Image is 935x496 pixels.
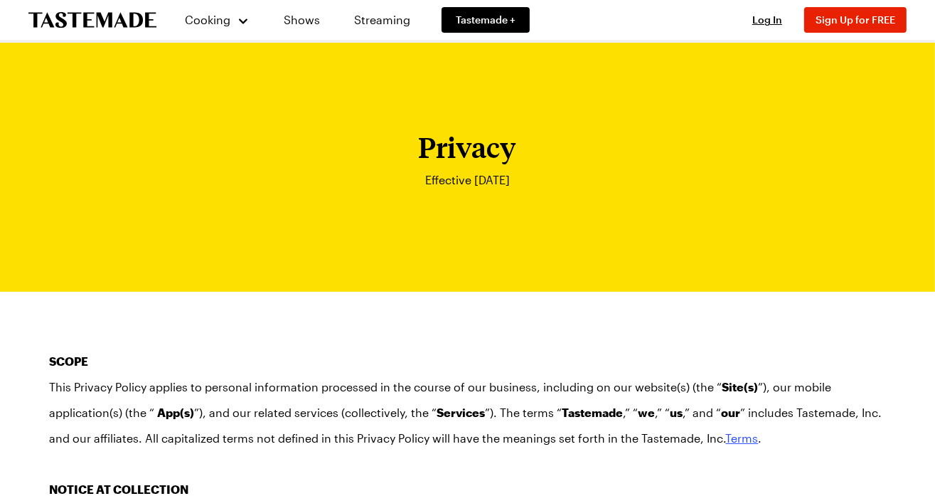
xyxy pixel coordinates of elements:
[158,406,195,419] strong: App(s)
[28,12,156,28] a: To Tastemade Home Page
[442,7,530,33] a: Tastemade +
[437,406,486,419] strong: Services
[50,482,189,496] strong: NOTICE AT COLLECTION
[456,13,515,27] span: Tastemade +
[816,14,895,26] span: Sign Up for FREE
[186,13,231,26] span: Cooking
[726,431,759,445] a: Terms
[722,380,759,394] strong: Site(s)
[425,172,510,189] p: Effective [DATE]
[752,14,782,26] span: Log In
[419,132,517,163] h1: Privacy
[50,354,89,368] strong: SCOPE
[804,7,907,33] button: Sign Up for FREE
[670,406,683,419] strong: us
[185,3,250,37] button: Cooking
[562,406,624,419] strong: Tastemade
[50,374,886,451] p: This Privacy Policy applies to personal information processed in the course of our business, incl...
[722,406,741,419] strong: our
[639,406,656,419] strong: we
[739,13,796,27] button: Log In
